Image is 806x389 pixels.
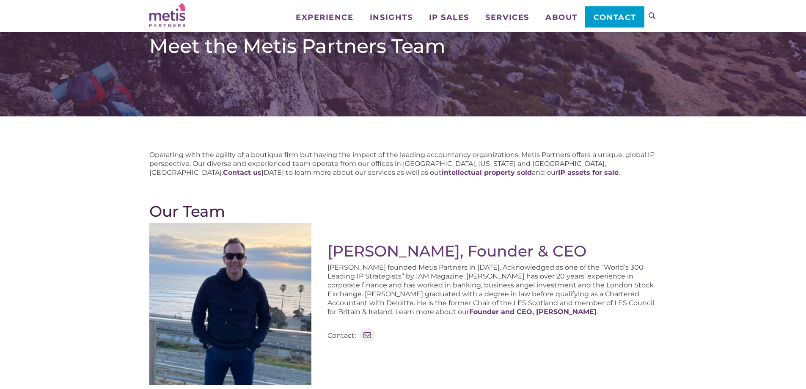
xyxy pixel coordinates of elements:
[149,34,657,58] h1: Meet the Metis Partners Team
[485,14,529,21] span: Services
[585,6,644,28] a: Contact
[296,14,353,21] span: Experience
[545,14,578,21] span: About
[327,242,586,260] a: [PERSON_NAME], Founder & CEO
[327,263,657,316] p: [PERSON_NAME] founded Metis Partners in [DATE]. Acknowledged as one of the “World’s 300 Leading I...
[442,168,532,177] a: intellectual property sold
[149,3,185,27] img: Metis Partners
[149,150,657,177] p: Operating with the agility of a boutique firm but having the impact of the leading accountancy or...
[370,14,413,21] span: Insights
[469,308,597,316] a: Founder and CEO, [PERSON_NAME]
[558,168,619,177] a: IP assets for sale
[223,168,261,177] a: Contact us
[429,14,469,21] span: IP Sales
[149,202,657,220] h2: Our Team
[327,331,356,340] p: Contact:
[594,14,636,21] span: Contact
